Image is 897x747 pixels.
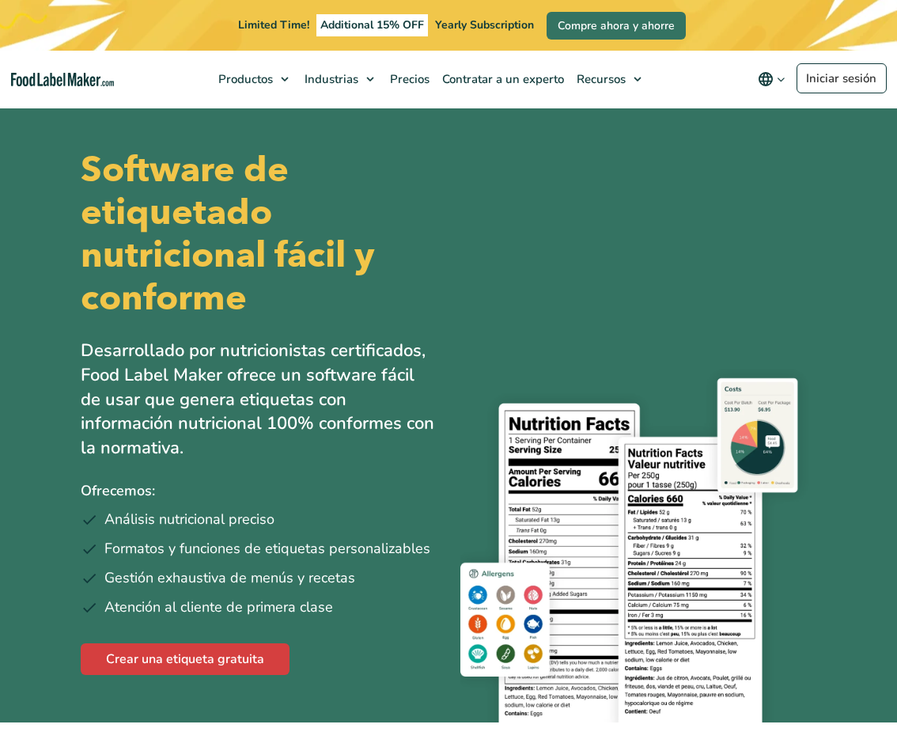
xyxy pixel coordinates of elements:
span: Recursos [572,71,627,87]
a: Crear una etiqueta gratuita [81,643,290,675]
span: Contratar a un experto [437,71,566,87]
a: Food Label Maker homepage [11,73,114,86]
p: Ofrecemos: [81,480,437,502]
span: Limited Time! [238,17,309,32]
span: Precios [385,71,431,87]
span: Yearly Subscription [435,17,534,32]
a: Recursos [569,51,649,108]
a: Productos [210,51,297,108]
span: Formatos y funciones de etiquetas personalizables [104,538,430,559]
h1: Software de etiquetado nutricional fácil y conforme [81,149,437,320]
a: Contratar a un experto [434,51,569,108]
p: Desarrollado por nutricionistas certificados, Food Label Maker ofrece un software fácil de usar q... [81,339,437,461]
a: Industrias [297,51,382,108]
span: Additional 15% OFF [316,14,428,36]
a: Compre ahora y ahorre [547,12,686,40]
span: Análisis nutricional preciso [104,509,274,530]
button: Change language [747,63,797,95]
span: Productos [214,71,274,87]
span: Gestión exhaustiva de menús y recetas [104,567,355,589]
a: Iniciar sesión [797,63,887,93]
span: Atención al cliente de primera clase [104,597,333,618]
span: Industrias [300,71,360,87]
a: Precios [382,51,434,108]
